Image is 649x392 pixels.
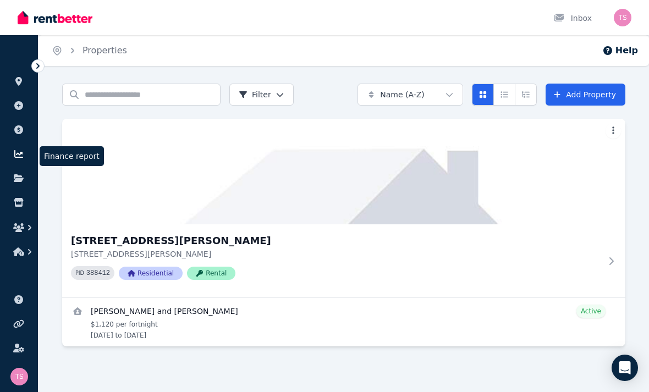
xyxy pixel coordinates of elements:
img: Tom Soleymanbik [614,9,631,26]
img: RentBetter [18,9,92,26]
div: Inbox [553,13,592,24]
button: Expanded list view [515,84,537,106]
button: Compact list view [493,84,515,106]
span: Name (A-Z) [380,89,425,100]
span: Residential [119,267,183,280]
a: 6-8 Farrell Ave, Darlinghurst[STREET_ADDRESS][PERSON_NAME][STREET_ADDRESS][PERSON_NAME]PID 388412... [62,119,625,297]
button: Help [602,44,638,57]
span: ORGANISE [9,60,43,68]
h3: [STREET_ADDRESS][PERSON_NAME] [71,233,601,249]
span: Finance report [40,146,104,166]
span: Rental [187,267,235,280]
button: More options [606,123,621,139]
nav: Breadcrumb [38,35,140,66]
a: View details for Olu Kumarage and Federika Buthgamu [62,298,625,346]
a: Properties [82,45,127,56]
button: Name (A-Z) [358,84,463,106]
button: Card view [472,84,494,106]
img: Tom Soleymanbik [10,368,28,385]
p: [STREET_ADDRESS][PERSON_NAME] [71,249,601,260]
div: View options [472,84,537,106]
img: 6-8 Farrell Ave, Darlinghurst [62,119,625,224]
span: Filter [239,89,271,100]
a: Add Property [546,84,625,106]
button: Filter [229,84,294,106]
code: 388412 [86,269,110,277]
small: PID [75,270,84,276]
div: Open Intercom Messenger [612,355,638,381]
